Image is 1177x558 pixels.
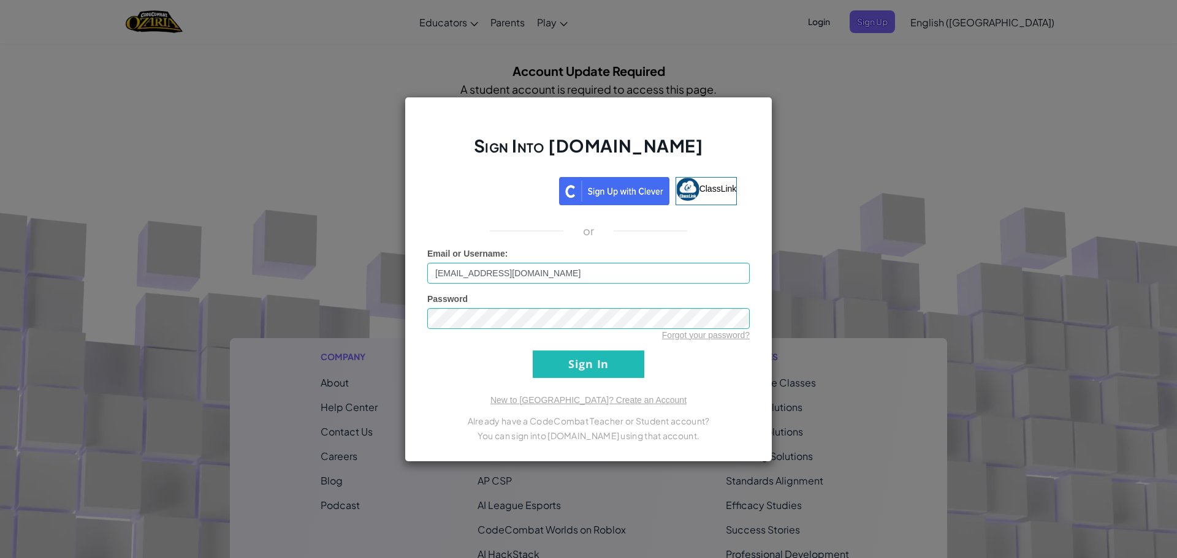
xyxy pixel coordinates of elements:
[533,350,644,378] input: Sign In
[427,428,750,443] p: You can sign into [DOMAIN_NAME] using that account.
[662,330,750,340] a: Forgot your password?
[427,413,750,428] p: Already have a CodeCombat Teacher or Student account?
[427,247,508,260] label: :
[559,177,669,205] img: clever_sso_button@2x.png
[427,294,468,304] span: Password
[676,178,699,201] img: classlink-logo-small.png
[699,183,737,193] span: ClassLink
[427,249,505,258] span: Email or Username
[490,395,687,405] a: New to [GEOGRAPHIC_DATA]? Create an Account
[583,224,595,238] p: or
[427,134,750,170] h2: Sign Into [DOMAIN_NAME]
[434,176,559,203] iframe: Sign in with Google Button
